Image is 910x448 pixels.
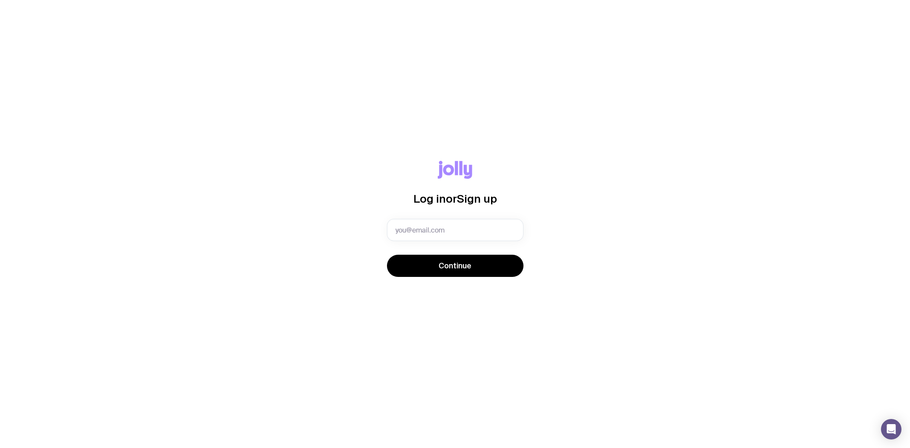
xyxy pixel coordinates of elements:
span: Log in [413,192,446,205]
input: you@email.com [387,219,523,241]
div: Open Intercom Messenger [881,419,901,439]
span: Sign up [457,192,497,205]
span: or [446,192,457,205]
span: Continue [439,261,471,271]
button: Continue [387,255,523,277]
